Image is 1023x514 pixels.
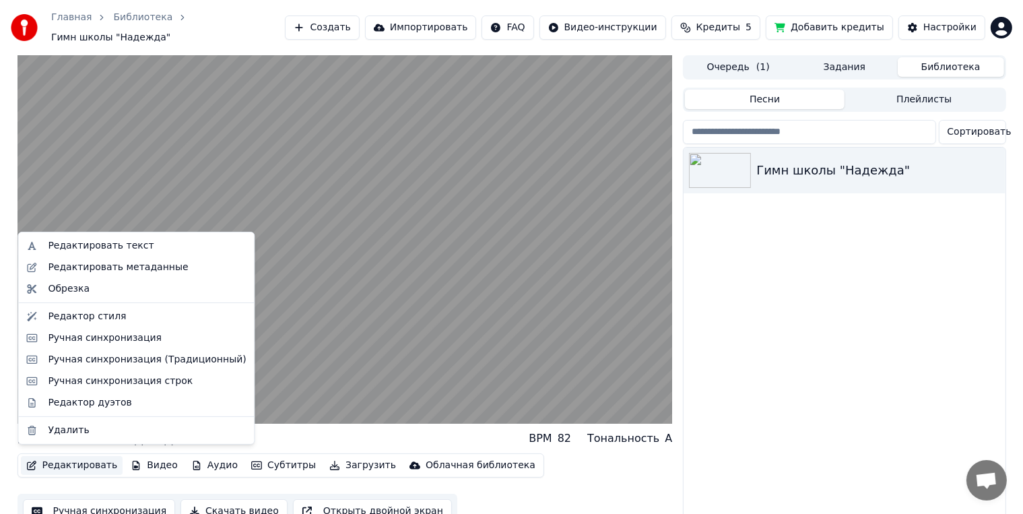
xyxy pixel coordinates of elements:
[48,353,246,366] div: Ручная синхронизация (Традиционный)
[539,15,666,40] button: Видео-инструкции
[48,396,131,410] div: Редактор дуэтов
[756,61,770,74] span: ( 1 )
[51,11,92,24] a: Главная
[48,331,162,345] div: Ручная синхронизация
[898,57,1004,77] button: Библиотека
[845,90,1004,109] button: Плейлисты
[791,57,898,77] button: Задания
[125,456,183,475] button: Видео
[665,430,672,447] div: A
[746,21,752,34] span: 5
[529,430,552,447] div: BPM
[685,57,791,77] button: Очередь
[48,261,188,274] div: Редактировать метаданные
[365,15,477,40] button: Импортировать
[285,15,359,40] button: Создать
[587,430,659,447] div: Тональность
[948,125,1012,139] span: Сортировать
[186,456,243,475] button: Аудио
[113,11,172,24] a: Библиотека
[324,456,401,475] button: Загрузить
[558,430,571,447] div: 82
[766,15,893,40] button: Добавить кредиты
[48,239,154,253] div: Редактировать текст
[48,375,193,388] div: Ручная синхронизация строк
[11,14,38,41] img: youka
[671,15,760,40] button: Кредиты5
[966,460,1007,501] a: Открытый чат
[51,31,170,44] span: Гимн школы "Надежда"
[51,11,285,44] nav: breadcrumb
[21,456,123,475] button: Редактировать
[696,21,740,34] span: Кредиты
[756,161,999,180] div: Гимн школы "Надежда"
[685,90,845,109] button: Песни
[482,15,533,40] button: FAQ
[48,424,89,437] div: Удалить
[898,15,985,40] button: Настройки
[923,21,977,34] div: Настройки
[426,459,535,472] div: Облачная библиотека
[48,310,126,323] div: Редактор стиля
[246,456,321,475] button: Субтитры
[48,282,90,296] div: Обрезка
